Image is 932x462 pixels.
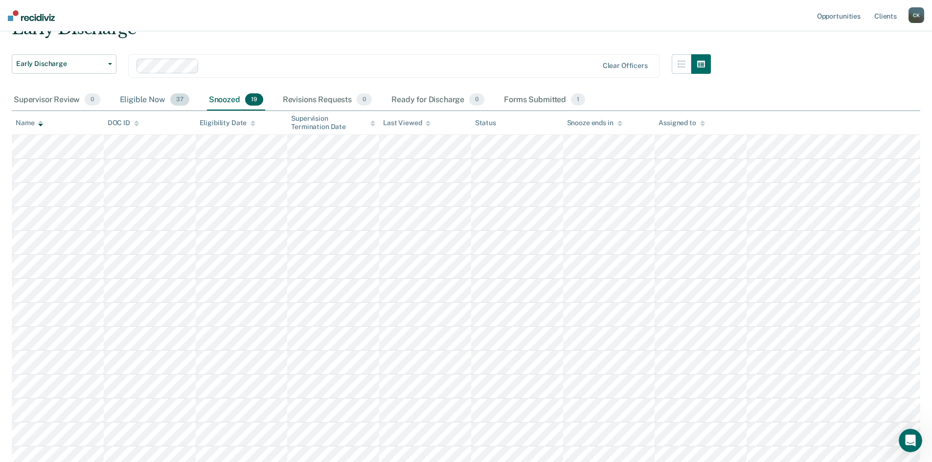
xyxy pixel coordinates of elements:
[85,93,100,106] span: 0
[245,93,263,106] span: 19
[108,119,139,127] div: DOC ID
[571,93,585,106] span: 1
[909,7,924,23] div: C K
[469,93,484,106] span: 0
[502,89,587,111] div: Forms Submitted1
[281,89,374,111] div: Revisions Requests0
[357,93,372,106] span: 0
[909,7,924,23] button: CK
[475,119,496,127] div: Status
[16,60,104,68] span: Early Discharge
[12,54,116,74] button: Early Discharge
[567,119,622,127] div: Snooze ends in
[8,10,55,21] img: Recidiviz
[383,119,431,127] div: Last Viewed
[207,89,265,111] div: Snoozed19
[291,114,375,131] div: Supervision Termination Date
[118,89,191,111] div: Eligible Now37
[12,19,711,46] div: Early Discharge
[16,119,43,127] div: Name
[603,62,648,70] div: Clear officers
[200,119,256,127] div: Eligibility Date
[389,89,486,111] div: Ready for Discharge0
[899,429,922,452] iframe: Intercom live chat
[659,119,705,127] div: Assigned to
[12,89,102,111] div: Supervisor Review0
[170,93,189,106] span: 37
